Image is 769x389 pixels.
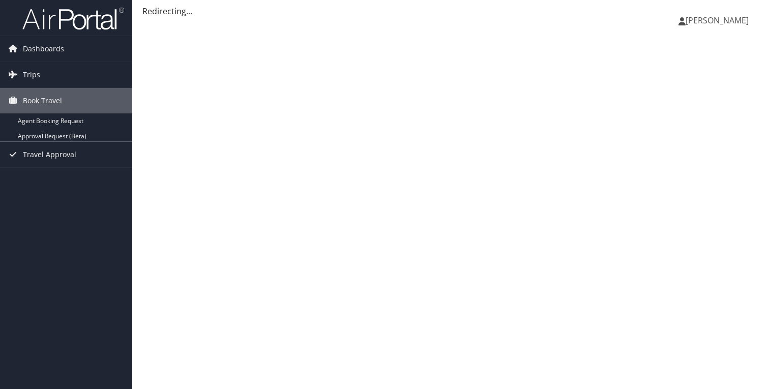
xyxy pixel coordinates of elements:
img: airportal-logo.png [22,7,124,31]
span: Trips [23,62,40,87]
span: Book Travel [23,88,62,113]
span: Dashboards [23,36,64,62]
span: [PERSON_NAME] [686,15,749,26]
span: Travel Approval [23,142,76,167]
div: Redirecting... [142,5,759,17]
a: [PERSON_NAME] [678,5,759,36]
